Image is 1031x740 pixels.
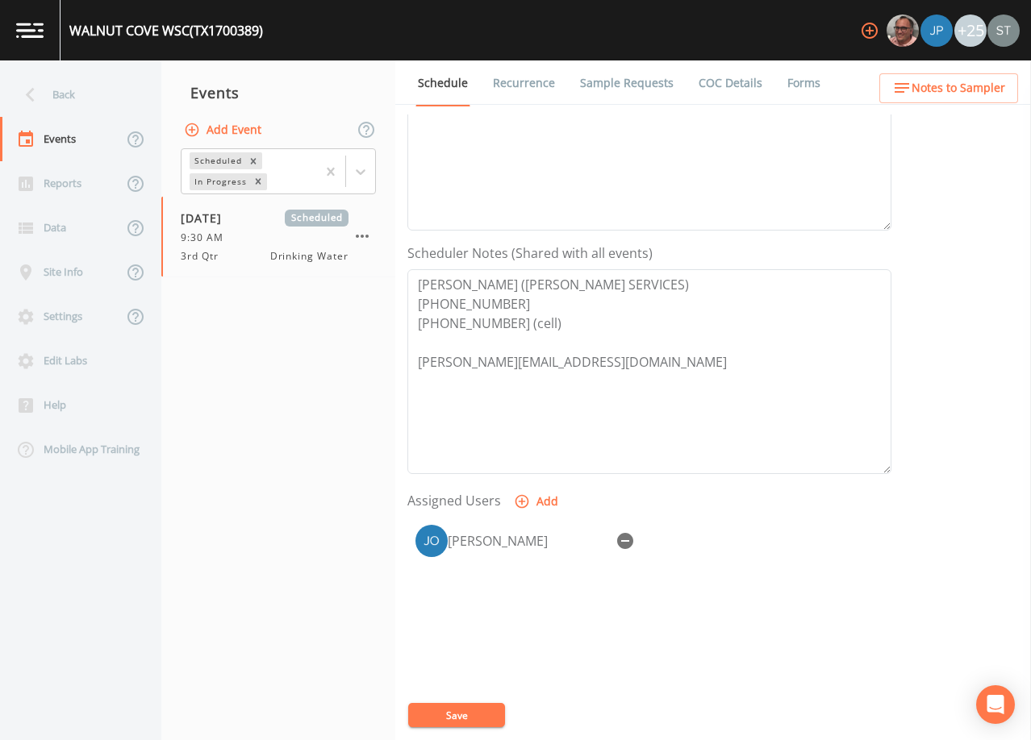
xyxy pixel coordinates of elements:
[190,173,249,190] div: In Progress
[181,249,228,264] span: 3rd Qtr
[407,26,891,231] textarea: [DATE]2:40 Email Sent [DATE]8:18 Confirmed Appt
[181,231,233,245] span: 9:30 AM
[879,73,1018,103] button: Notes to Sampler
[69,21,263,40] div: WALNUT COVE WSC (TX1700389)
[181,115,268,145] button: Add Event
[912,78,1005,98] span: Notes to Sampler
[490,60,557,106] a: Recurrence
[920,15,953,47] img: 41241ef155101aa6d92a04480b0d0000
[407,269,891,474] textarea: [PERSON_NAME] ([PERSON_NAME] SERVICES) [PHONE_NUMBER] [PHONE_NUMBER] (cell) [PERSON_NAME][EMAIL_A...
[190,152,244,169] div: Scheduled
[408,703,505,727] button: Save
[920,15,954,47] div: Joshua gere Paul
[270,249,349,264] span: Drinking Water
[785,60,823,106] a: Forms
[161,197,395,277] a: [DATE]Scheduled9:30 AM3rd QtrDrinking Water
[578,60,676,106] a: Sample Requests
[407,243,653,263] label: Scheduler Notes (Shared with all events)
[181,210,233,227] span: [DATE]
[954,15,987,47] div: +25
[511,487,565,517] button: Add
[249,173,267,190] div: Remove In Progress
[285,210,349,227] span: Scheduled
[415,525,448,557] img: 3f6d5d0d65d5b3aafc5dc704fbaeae44
[696,60,765,106] a: COC Details
[161,73,395,113] div: Events
[448,531,609,551] div: [PERSON_NAME]
[976,685,1015,724] div: Open Intercom Messenger
[887,15,919,47] img: e2d790fa78825a4bb76dcb6ab311d44c
[244,152,262,169] div: Remove Scheduled
[16,23,44,38] img: logo
[987,15,1020,47] img: cb9926319991c592eb2b4c75d39c237f
[415,60,470,106] a: Schedule
[407,491,501,510] label: Assigned Users
[886,15,920,47] div: Mike Franklin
